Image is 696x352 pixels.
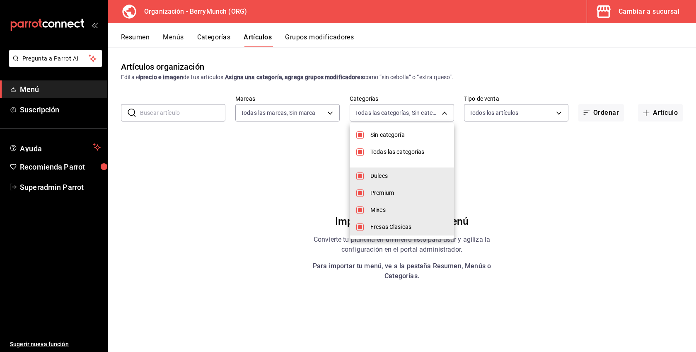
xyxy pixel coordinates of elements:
span: Dulces [370,172,447,180]
span: Premium [370,189,447,197]
span: Mixes [370,206,447,214]
span: Todas las categorías [370,148,447,156]
span: Sin categoría [370,131,447,139]
span: Fresas Clasicas [370,223,447,231]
